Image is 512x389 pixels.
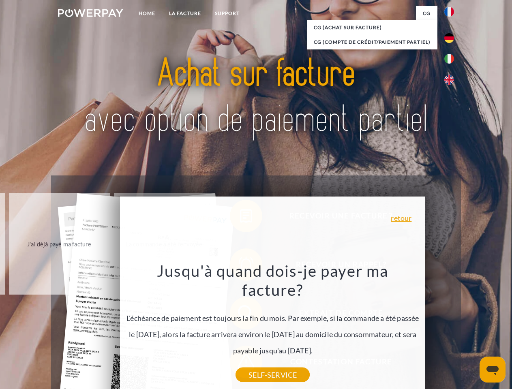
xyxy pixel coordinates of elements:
[14,238,105,249] div: J'ai déjà payé ma facture
[132,6,162,21] a: Home
[444,7,454,17] img: fr
[125,261,421,300] h3: Jusqu'à quand dois-je payer ma facture?
[162,6,208,21] a: LA FACTURE
[416,6,437,21] a: CG
[444,33,454,43] img: de
[236,368,310,382] a: SELF-SERVICE
[208,6,246,21] a: Support
[125,261,421,375] div: L'échéance de paiement est toujours la fin du mois. Par exemple, si la commande a été passée le [...
[77,39,435,155] img: title-powerpay_fr.svg
[444,54,454,64] img: it
[58,9,123,17] img: logo-powerpay-white.svg
[391,214,411,222] a: retour
[307,35,437,49] a: CG (Compte de crédit/paiement partiel)
[307,20,437,35] a: CG (achat sur facture)
[444,75,454,85] img: en
[480,357,506,383] iframe: Bouton de lancement de la fenêtre de messagerie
